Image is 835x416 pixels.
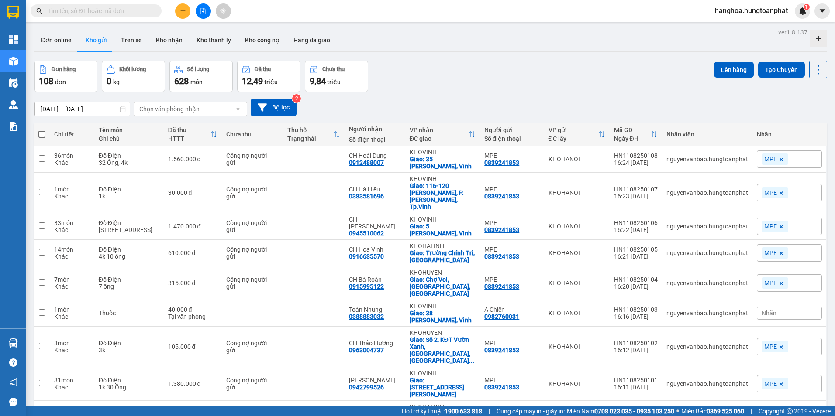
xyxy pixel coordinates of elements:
[54,276,90,283] div: 7 món
[614,135,651,142] div: Ngày ĐH
[484,276,539,283] div: MPE
[349,152,401,159] div: CH Hoài Dung
[54,253,90,260] div: Khác
[614,246,658,253] div: HN1108250105
[54,283,90,290] div: Khác
[9,398,17,406] span: message
[751,406,752,416] span: |
[99,159,159,166] div: 32 Ống, 4k
[666,380,748,387] div: nguyenvanbao.hungtoanphat
[410,276,476,297] div: Giao: Chợ Voi, Kỳ Anh, Hà Tĩnh
[54,193,90,200] div: Khác
[7,6,19,19] img: logo-vxr
[99,193,159,200] div: 1k
[251,99,297,116] button: Bộ lọc
[139,105,200,113] div: Chọn văn phòng nhận
[99,377,159,384] div: Đồ Điện
[287,135,333,142] div: Trạng thái
[778,27,807,37] div: ver 1.8.137
[666,310,748,317] div: nguyenvanbao.hungtoanphat
[264,78,278,85] span: triệu
[164,123,222,146] th: Toggle SortBy
[445,408,482,415] strong: 1900 633 818
[549,126,598,133] div: VP gửi
[614,306,658,313] div: HN1108250103
[714,62,754,78] button: Lên hàng
[349,230,384,237] div: 0945510062
[410,149,476,156] div: KHOVINH
[286,30,337,51] button: Hàng đã giao
[410,126,469,133] div: VP nhận
[113,78,120,85] span: kg
[708,5,795,16] span: hanghoa.hungtoanphat
[666,131,748,138] div: Nhân viên
[762,310,776,317] span: Nhãn
[99,340,159,347] div: Đồ Điện
[168,126,210,133] div: Đã thu
[410,403,476,410] div: KHOHATINH
[54,152,90,159] div: 36 món
[614,313,658,320] div: 16:16 [DATE]
[814,3,830,19] button: caret-down
[349,126,401,133] div: Người nhận
[39,76,53,86] span: 108
[255,66,271,72] div: Đã thu
[544,123,610,146] th: Toggle SortBy
[484,126,539,133] div: Người gửi
[349,384,384,391] div: 0942799526
[9,358,17,367] span: question-circle
[9,338,18,348] img: warehouse-icon
[99,126,159,133] div: Tên món
[99,186,159,193] div: Đồ Điện
[99,226,159,233] div: 1k 32 Ống
[764,249,777,257] span: MPE
[9,122,18,131] img: solution-icon
[410,223,476,237] div: Giao: 5 Phạm Đình Toái, Vinh
[484,193,519,200] div: 0839241853
[410,377,476,398] div: Giao: 53 Nguyễn Duy Trinh, TP Vinh
[799,7,807,15] img: icon-new-feature
[549,343,605,350] div: KHOHANOI
[614,253,658,260] div: 16:21 [DATE]
[322,66,345,72] div: Chưa thu
[99,253,159,260] div: 4k 10 ống
[349,347,384,354] div: 0963004737
[614,226,658,233] div: 16:22 [DATE]
[168,280,217,286] div: 315.000 đ
[666,280,748,286] div: nguyenvanbao.hungtoanphat
[174,76,189,86] span: 628
[226,340,270,354] div: Công nợ người gửi
[804,4,810,10] sup: 1
[168,343,217,350] div: 105.000 đ
[410,156,476,170] div: Giao: 35 Phan Bội Châu, Vinh
[54,219,90,226] div: 33 món
[349,216,401,230] div: CH Hạnh Vân
[614,384,658,391] div: 16:11 [DATE]
[818,7,826,15] span: caret-down
[99,310,159,317] div: Thuốc
[220,8,226,14] span: aim
[469,357,474,364] span: ...
[226,152,270,166] div: Công nợ người gửi
[349,246,401,253] div: CH Hoa Vinh
[99,246,159,253] div: Đồ Điện
[52,66,76,72] div: Đơn hàng
[226,276,270,290] div: Công nợ người gửi
[349,340,401,347] div: CH Thảo Hương
[283,123,345,146] th: Toggle SortBy
[237,61,300,92] button: Đã thu12,49 triệu
[349,159,384,166] div: 0912488007
[292,94,301,103] sup: 2
[764,222,777,230] span: MPE
[484,340,539,347] div: MPE
[54,313,90,320] div: Khác
[484,159,519,166] div: 0839241853
[764,189,777,197] span: MPE
[484,152,539,159] div: MPE
[549,223,605,230] div: KHOHANOI
[410,303,476,310] div: KHOVINH
[99,384,159,391] div: 1k 30 Ống
[305,61,368,92] button: Chưa thu9,84 triệu
[9,378,17,386] span: notification
[9,78,18,88] img: warehouse-icon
